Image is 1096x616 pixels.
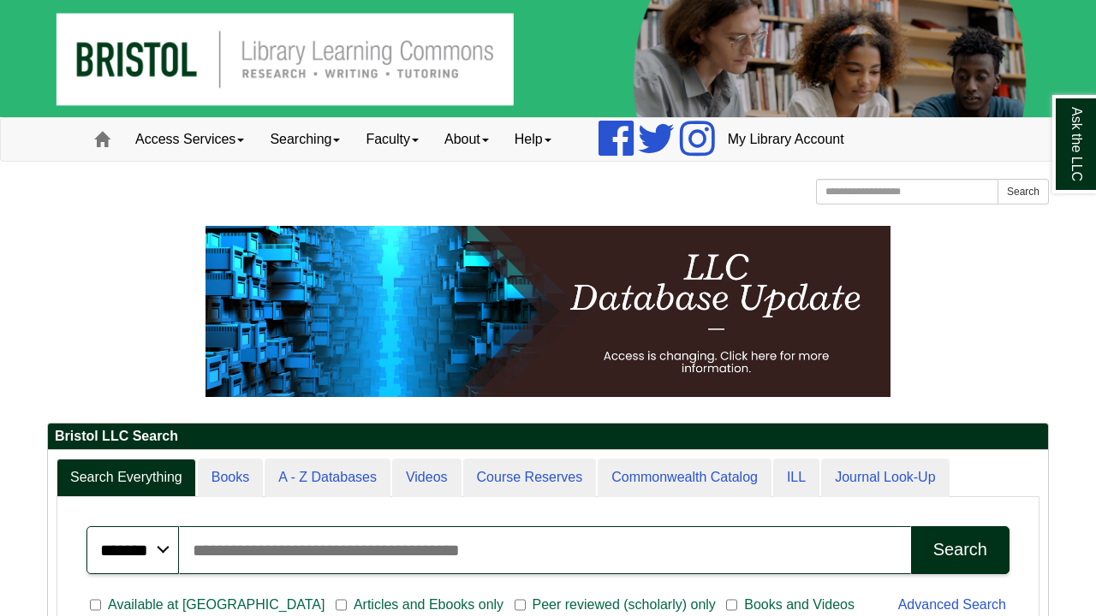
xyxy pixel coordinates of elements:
[526,595,723,615] span: Peer reviewed (scholarly) only
[598,459,771,497] a: Commonwealth Catalog
[715,118,857,161] a: My Library Account
[737,595,861,615] span: Books and Videos
[515,597,526,613] input: Peer reviewed (scholarly) only
[101,595,331,615] span: Available at [GEOGRAPHIC_DATA]
[933,540,987,560] div: Search
[205,226,890,397] img: HTML tutorial
[502,118,564,161] a: Help
[122,118,257,161] a: Access Services
[463,459,597,497] a: Course Reserves
[90,597,101,613] input: Available at [GEOGRAPHIC_DATA]
[432,118,502,161] a: About
[726,597,737,613] input: Books and Videos
[257,118,353,161] a: Searching
[773,459,819,497] a: ILL
[392,459,462,497] a: Videos
[198,459,263,497] a: Books
[911,526,1010,574] button: Search
[347,595,510,615] span: Articles and Ebooks only
[353,118,432,161] a: Faculty
[48,423,1048,450] h2: Bristol LLC Search
[998,179,1049,204] button: Search
[336,597,347,613] input: Articles and Ebooks only
[57,459,196,497] a: Search Everything
[898,597,1006,612] a: Advanced Search
[265,459,390,497] a: A - Z Databases
[821,459,949,497] a: Journal Look-Up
